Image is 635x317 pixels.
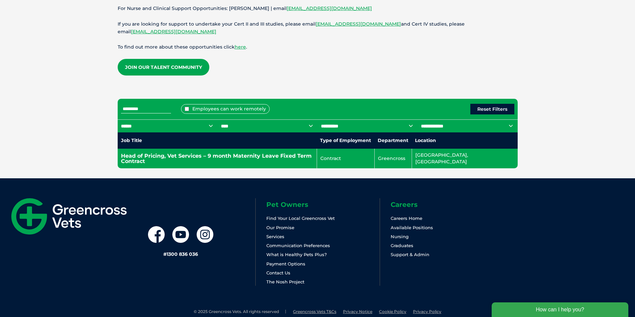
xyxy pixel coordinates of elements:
[131,29,216,35] a: [EMAIL_ADDRESS][DOMAIN_NAME]
[266,216,335,221] a: Find Your Local Greencross Vet
[266,243,330,248] a: Communication Preferences
[415,137,436,143] nobr: Location
[266,234,284,239] a: Services
[118,59,209,76] a: Join our Talent Community
[317,149,374,168] td: Contract
[266,201,380,208] h6: Pet Owners
[470,104,514,114] button: Reset Filters
[374,149,412,168] td: Greencross
[379,309,406,314] a: Cookie Policy
[391,201,504,208] h6: Careers
[266,261,305,266] a: Payment Options
[118,43,518,51] p: To find out more about these opportunities click .
[316,21,401,27] a: [EMAIL_ADDRESS][DOMAIN_NAME]
[266,270,290,275] a: Contact Us
[391,216,422,221] a: Careers Home
[293,309,336,314] a: Greencross Vets T&Cs
[181,104,270,114] label: Employees can work remotely
[235,44,246,50] a: here
[118,20,518,36] p: If you are looking for support to undertake your Cert II and III studies, please email and Cert I...
[378,137,408,143] nobr: Department
[287,5,372,11] a: [EMAIL_ADDRESS][DOMAIN_NAME]
[185,107,189,111] input: Employees can work remotely
[163,251,167,257] span: #
[163,251,198,257] a: #1300 836 036
[121,137,142,143] nobr: Job Title
[391,252,429,257] a: Support & Admin
[121,153,313,164] h4: Head of Pricing, Vet Services – 9 month Maternity Leave Fixed Term Contract
[391,243,413,248] a: Graduates
[413,309,441,314] a: Privacy Policy
[4,4,141,19] div: How can I help you?
[266,225,294,230] a: Our Promise
[343,309,372,314] a: Privacy Notice
[118,5,518,12] p: For Nurse and Clinical Support Opportunities: [PERSON_NAME] | email
[391,234,409,239] a: Nursing
[320,137,371,143] nobr: Type of Employment
[412,149,517,168] td: [GEOGRAPHIC_DATA], [GEOGRAPHIC_DATA]
[194,309,286,315] li: © 2025 Greencross Vets. All rights reserved
[266,279,304,284] a: The Nosh Project
[266,252,327,257] a: What is Healthy Pets Plus?
[391,225,433,230] a: Available Positions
